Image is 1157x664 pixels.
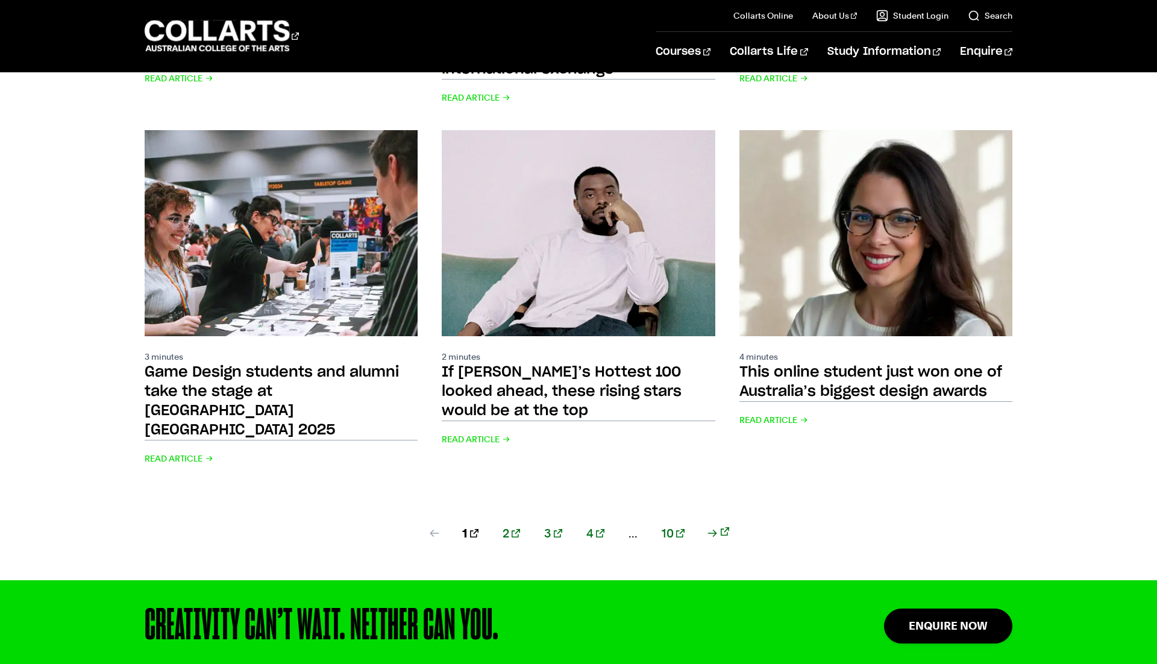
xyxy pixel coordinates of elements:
span: Read Article [739,412,808,428]
p: 4 minutes [739,351,1012,363]
a: About Us [812,10,857,22]
h2: Game Design students and alumni take the stage at [GEOGRAPHIC_DATA] [GEOGRAPHIC_DATA] 2025 [145,365,399,437]
span: Read Article [442,431,510,448]
div: Go to homepage [145,19,299,53]
a: Collarts Life [730,32,807,72]
a: Enquire [960,32,1012,72]
a: 2 minutes If [PERSON_NAME]’s Hottest 100 looked ahead, these rising stars would be at the top Rea... [442,130,715,467]
a: Enquire Now [884,609,1012,643]
a: 2 [503,525,520,542]
a: Study Information [827,32,941,72]
a: 1 [462,525,478,542]
h2: If [PERSON_NAME]’s Hottest 100 looked ahead, these rising stars would be at the top [442,365,682,418]
a: Student Login [876,10,948,22]
a: Collarts Online [733,10,793,22]
span: Read Article [145,450,213,467]
span: ... [629,525,638,542]
h2: This online student just won one of Australia’s biggest design awards [739,365,1002,399]
a: 4 minutes This online student just won one of Australia’s biggest design awards Read Article [739,130,1012,467]
div: CREATIVITY CAN’T WAIT. NEITHER CAN YOU. [145,604,807,648]
a: 4 [586,525,604,542]
p: 2 minutes [442,351,715,363]
span: Read Article [145,70,213,87]
a: Courses [656,32,710,72]
a: 3 [544,525,562,542]
a: Search [968,10,1012,22]
span: Read Article [442,89,510,106]
a: 3 minutes Game Design students and alumni take the stage at [GEOGRAPHIC_DATA] [GEOGRAPHIC_DATA] 2... [145,130,418,467]
p: 3 minutes [145,351,418,363]
a: 10 [662,525,685,542]
span: Read Article [739,70,808,87]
